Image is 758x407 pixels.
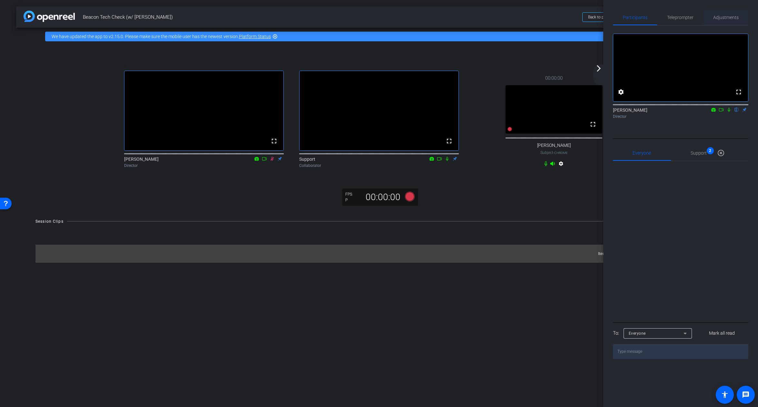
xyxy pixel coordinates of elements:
mat-icon: fullscreen [445,137,453,145]
mat-icon: highlight_off [272,34,278,39]
span: Participants [623,15,647,20]
div: 00:00:00 [361,192,405,203]
mat-icon: settings [557,161,565,169]
div: P [345,198,361,203]
mat-icon: arrow_forward_ios [595,65,603,72]
button: Back to project [582,12,619,22]
div: Support [299,156,459,168]
span: - [553,150,554,155]
div: To: [613,330,619,337]
div: . [124,59,284,71]
span: Support [691,151,707,155]
span: Teleprompter [667,15,694,20]
div: Items per page: [598,250,627,257]
div: Director [124,163,284,168]
mat-icon: message [742,391,750,399]
span: 00:00:00 [545,75,563,82]
span: Adjustments [713,15,739,20]
div: Session Clips [35,218,64,225]
div: We have updated the app to v2.15.0. Please make sure the mobile user has the newest version. [45,32,713,41]
span: Beacon Tech Check (w/ [PERSON_NAME]) [83,11,578,24]
span: Back to project [588,15,614,19]
mat-icon: fullscreen [735,88,743,96]
span: FPS [345,192,352,197]
mat-icon: highlight_off [717,149,725,157]
button: Mark all read [696,328,749,339]
span: Everyone [633,151,651,155]
mat-icon: fullscreen [589,120,597,128]
div: Collaborator [299,163,459,168]
div: . [299,59,459,71]
a: Platform Status [239,34,271,39]
span: Subject [540,150,568,156]
div: [PERSON_NAME] [613,107,748,119]
span: [PERSON_NAME] [537,143,571,148]
div: [PERSON_NAME] [124,156,284,168]
span: Mark all read [709,330,735,337]
img: app-logo [24,11,75,22]
span: Everyone [629,331,646,336]
mat-icon: fullscreen [270,137,278,145]
mat-icon: accessibility [721,391,729,399]
span: Chrome [554,151,568,155]
mat-icon: settings [617,88,625,96]
mat-icon: flip [733,107,741,112]
div: Director [613,114,748,119]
